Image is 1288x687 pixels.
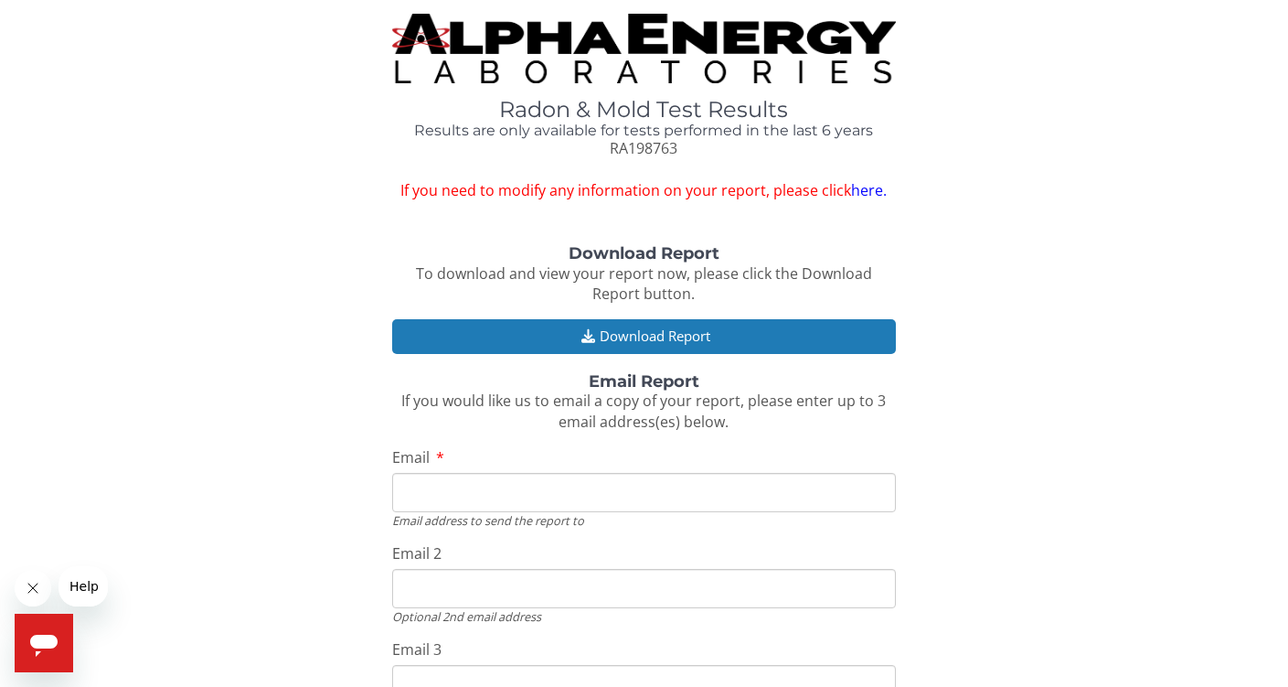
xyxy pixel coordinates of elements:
a: here. [851,180,887,200]
h1: Radon & Mold Test Results [392,98,897,122]
img: TightCrop.jpg [392,14,897,83]
span: RA198763 [610,138,677,158]
iframe: Message from company [59,566,108,606]
button: Download Report [392,319,897,353]
span: Email [392,447,430,467]
iframe: Button to launch messaging window [15,614,73,672]
iframe: Close message [15,570,51,606]
div: Optional 2nd email address [392,608,897,625]
span: To download and view your report now, please click the Download Report button. [416,263,872,305]
div: Email address to send the report to [392,512,897,529]
strong: Download Report [569,243,719,263]
span: Email 2 [392,543,442,564]
strong: Email Report [589,371,699,392]
h4: Results are only available for tests performed in the last 6 years [392,123,897,139]
span: If you need to modify any information on your report, please click [392,180,897,201]
span: If you would like us to email a copy of your report, please enter up to 3 email address(es) below. [401,391,886,432]
span: Email 3 [392,639,442,660]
